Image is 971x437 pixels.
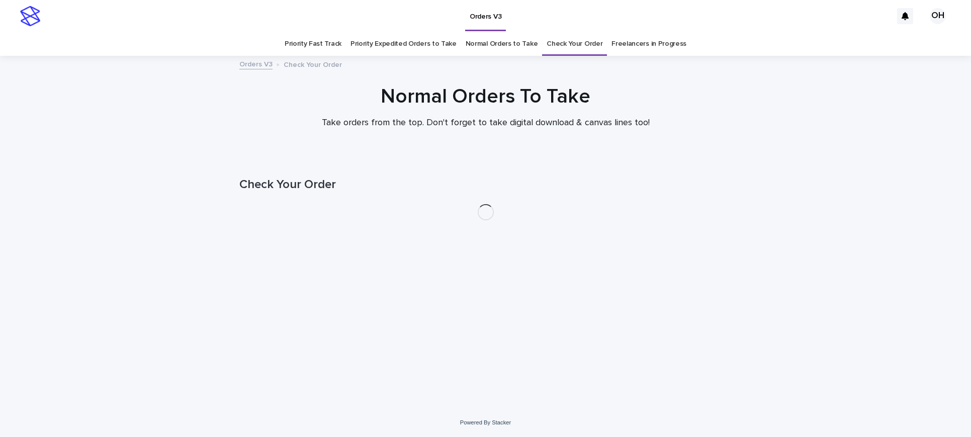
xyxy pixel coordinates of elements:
img: stacker-logo-s-only.png [20,6,40,26]
a: Freelancers in Progress [611,32,686,56]
a: Orders V3 [239,58,273,69]
a: Priority Expedited Orders to Take [350,32,457,56]
p: Take orders from the top. Don't forget to take digital download & canvas lines too! [285,118,687,129]
a: Priority Fast Track [285,32,341,56]
p: Check Your Order [284,58,342,69]
h1: Normal Orders To Take [239,84,732,109]
a: Normal Orders to Take [466,32,538,56]
h1: Check Your Order [239,178,732,192]
div: OH [930,8,946,24]
a: Powered By Stacker [460,419,511,425]
a: Check Your Order [547,32,602,56]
